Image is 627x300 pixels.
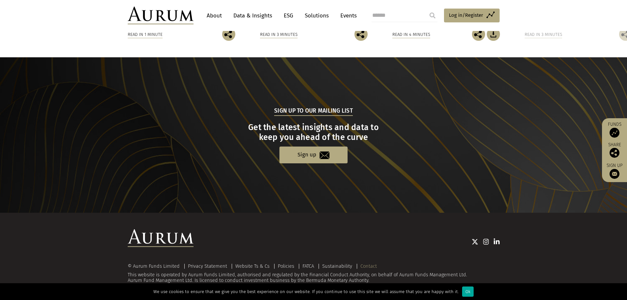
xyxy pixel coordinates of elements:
img: Share this post [222,28,235,41]
a: Contact [360,263,377,269]
img: Instagram icon [483,238,489,245]
img: Share this post [472,28,485,41]
a: Funds [605,122,624,138]
img: Share this post [610,148,619,158]
div: Share [605,143,624,158]
a: Policies [278,263,294,269]
img: Aurum Logo [128,229,194,247]
img: Aurum [128,7,194,24]
h5: Sign up to our mailing list [274,107,353,116]
img: Download Article [487,28,500,41]
a: Sign up [605,163,624,179]
a: Sign up [279,147,348,163]
img: Share this post [354,28,368,41]
a: Data & Insights [230,10,275,22]
a: FATCA [302,263,314,269]
div: Ok [462,286,474,297]
div: Read in 3 minutes [525,31,562,38]
div: Read in 1 minute [128,31,163,38]
a: About [203,10,225,22]
span: Log in/Register [449,11,483,19]
img: Twitter icon [472,238,478,245]
div: Read in 4 minutes [392,31,430,38]
a: Privacy Statement [188,263,227,269]
div: This website is operated by Aurum Funds Limited, authorised and regulated by the Financial Conduc... [128,263,500,284]
div: © Aurum Funds Limited [128,264,183,269]
a: Sustainability [322,263,352,269]
h3: Get the latest insights and data to keep you ahead of the curve [128,123,499,142]
a: Log in/Register [444,9,500,22]
input: Submit [426,9,439,22]
img: Linkedin icon [494,238,500,245]
div: Read in 3 minutes [260,31,298,38]
a: Website Ts & Cs [235,263,270,269]
img: Access Funds [610,128,619,138]
a: Solutions [301,10,332,22]
img: Sign up to our newsletter [610,169,619,179]
a: Events [337,10,357,22]
a: ESG [280,10,297,22]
